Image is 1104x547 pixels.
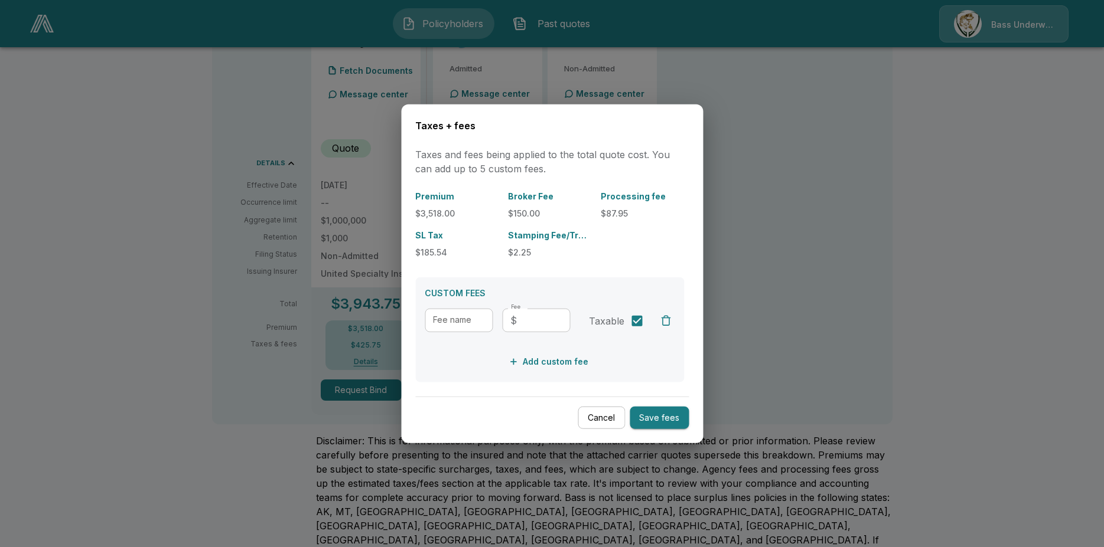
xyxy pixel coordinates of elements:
[415,229,499,241] p: SL Tax
[589,314,624,328] span: Taxable
[506,351,593,373] button: Add custom fee
[578,406,625,429] button: Cancel
[508,190,591,202] p: Broker Fee
[601,190,684,202] p: Processing fee
[415,246,499,258] p: $185.54
[415,207,499,220] p: $3,518.00
[508,246,591,258] p: $2.25
[508,229,591,241] p: Stamping Fee/Transaction/Regulatory Fee
[510,303,520,311] label: Fee
[415,148,689,176] p: Taxes and fees being applied to the total quote cost. You can add up to 5 custom fees.
[415,190,499,202] p: Premium
[425,287,675,299] p: CUSTOM FEES
[601,207,684,220] p: $87.95
[510,313,517,327] p: $
[415,118,689,133] h6: Taxes + fees
[508,207,591,220] p: $150.00
[630,406,689,429] button: Save fees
